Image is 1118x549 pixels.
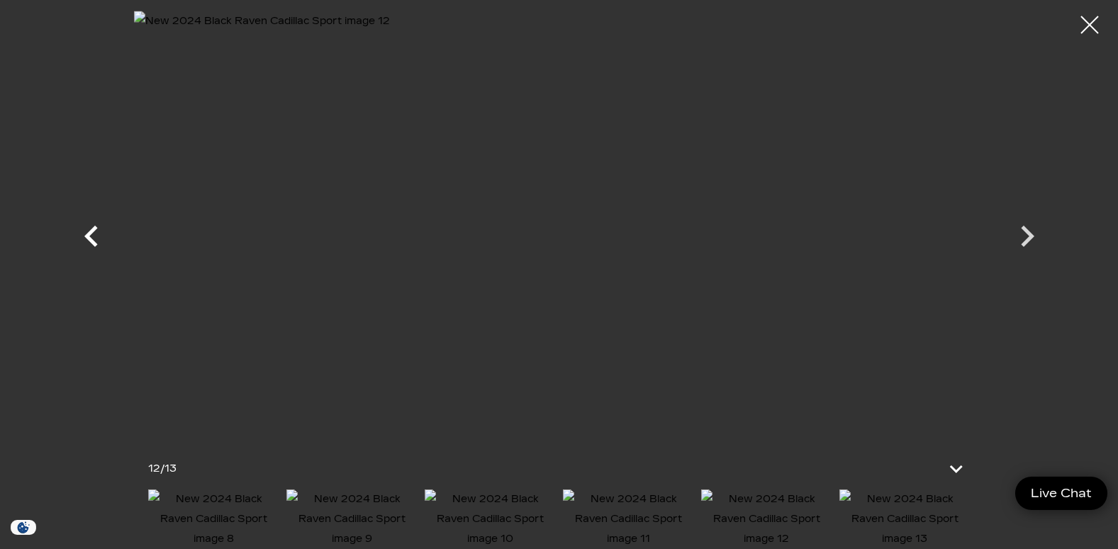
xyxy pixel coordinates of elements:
img: New 2024 Black Raven Cadillac Sport image 9 [286,489,418,549]
img: New 2024 Black Raven Cadillac Sport image 8 [148,489,279,549]
span: 13 [164,462,177,475]
img: New 2024 Black Raven Cadillac Sport image 13 [839,489,971,549]
img: New 2024 Black Raven Cadillac Sport image 11 [563,489,694,549]
section: Click to Open Cookie Consent Modal [7,520,40,535]
img: Opt-Out Icon [7,520,40,535]
img: New 2024 Black Raven Cadillac Sport image 12 [134,11,985,436]
div: Previous [70,208,113,272]
img: New 2024 Black Raven Cadillac Sport image 12 [701,489,832,549]
span: Live Chat [1024,485,1099,501]
div: Next [1006,208,1049,272]
div: / [148,459,177,479]
span: 12 [148,462,160,475]
a: Live Chat [1015,477,1107,510]
img: New 2024 Black Raven Cadillac Sport image 10 [425,489,556,549]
